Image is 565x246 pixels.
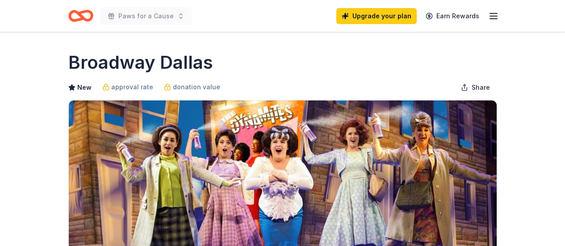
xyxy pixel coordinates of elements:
[77,82,92,93] span: New
[118,11,174,21] span: Paws for a Cause
[68,5,93,26] a: Home
[68,50,213,75] h1: Broadway Dallas
[454,79,497,96] button: Share
[472,82,490,93] span: Share
[100,7,192,25] button: Paws for a Cause
[173,82,220,92] span: donation value
[111,82,153,92] span: approval rate
[102,82,153,92] a: approval rate
[336,8,417,24] a: Upgrade your plan
[164,82,220,92] a: donation value
[420,8,485,24] a: Earn Rewards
